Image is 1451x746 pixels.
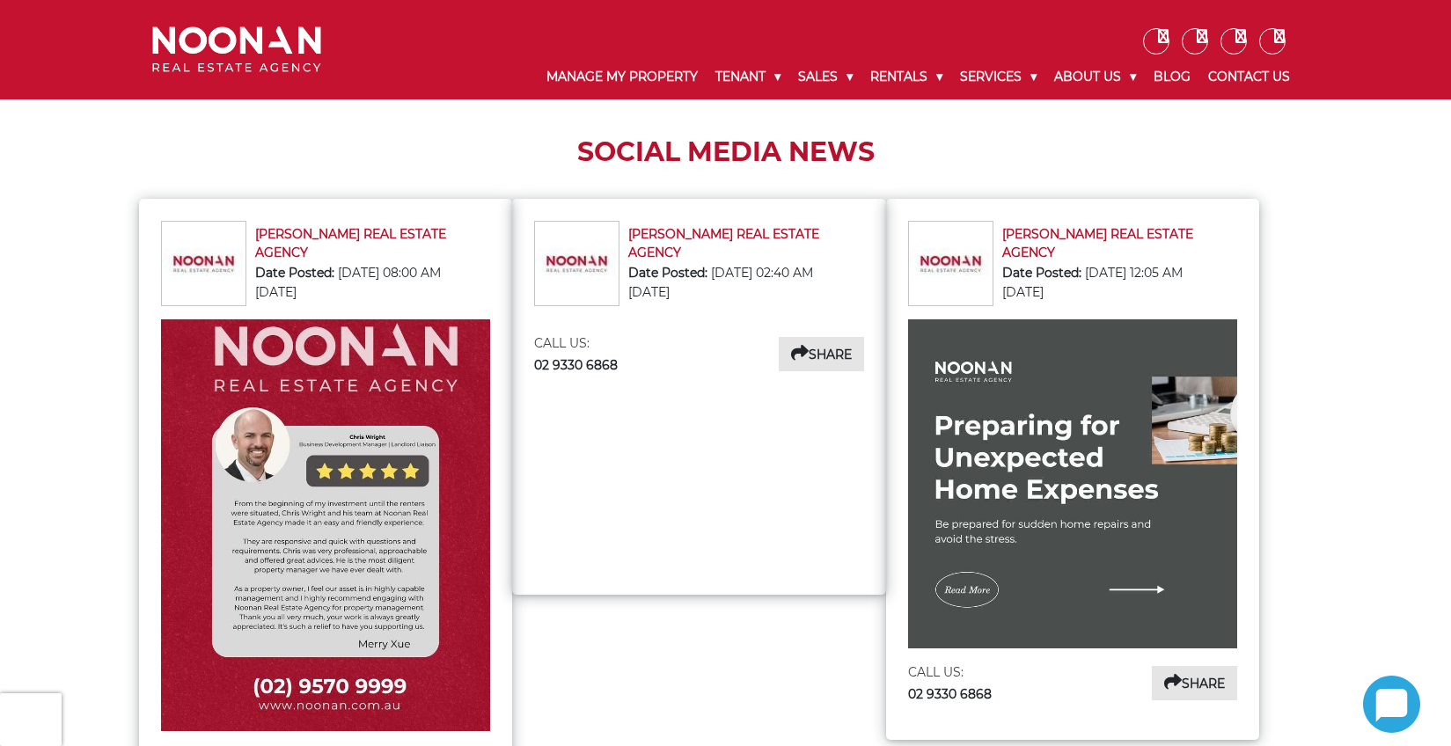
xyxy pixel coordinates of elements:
[255,225,490,302] a: [PERSON_NAME] Real Estate Agency Date Posted: [DATE] 08:00 AM [DATE]
[707,55,789,99] a: Tenant
[538,55,707,99] a: Manage My Property
[161,319,490,731] img: c4d9d26ba8058eed5d222437d114d8a5.520177575_1160311606127910_7786685383501981636_n.jpg
[951,55,1045,99] a: Services
[908,685,992,704] a: 02 9330 6868
[1002,265,1081,281] strong: Date Posted:
[255,265,334,281] strong: Date Posted:
[908,319,1237,648] img: 7dc592cdf6405fea03ae234757efa0fe.518302916_1153800370112367_2551736098637047931_n.jpg
[1145,55,1199,99] a: Blog
[789,55,861,99] a: Sales
[534,357,618,373] strong: 02 9330 6868
[162,222,245,305] img: picture
[628,283,863,302] div: [DATE]
[534,333,699,355] p: CALL US:
[152,26,321,73] img: Noonan Real Estate Agency
[1002,225,1237,302] a: [PERSON_NAME] Real Estate Agency Date Posted: [DATE] 12:05 AM [DATE]
[909,222,993,305] img: picture
[152,136,1299,168] h1: Social Media News
[779,337,864,371] a: Share
[628,265,707,281] strong: Date Posted:
[1002,225,1237,262] div: [PERSON_NAME] Real Estate Agency
[535,222,619,305] img: picture
[255,283,490,302] div: [DATE]
[1152,666,1237,700] a: Share
[628,225,863,302] a: [PERSON_NAME] Real Estate Agency Date Posted: [DATE] 02:40 AM [DATE]
[1045,55,1145,99] a: About Us
[534,356,618,375] a: 02 9330 6868
[255,225,490,262] div: [PERSON_NAME] Real Estate Agency
[711,265,813,281] span: [DATE] 02:40 AM
[628,225,863,262] div: [PERSON_NAME] Real Estate Agency
[861,55,951,99] a: Rentals
[908,662,1073,684] p: CALL US:
[1199,55,1299,99] a: Contact Us
[1085,265,1183,281] span: [DATE] 12:05 AM
[908,686,992,702] strong: 02 9330 6868
[1002,283,1237,302] div: [DATE]
[338,265,441,281] span: [DATE] 08:00 AM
